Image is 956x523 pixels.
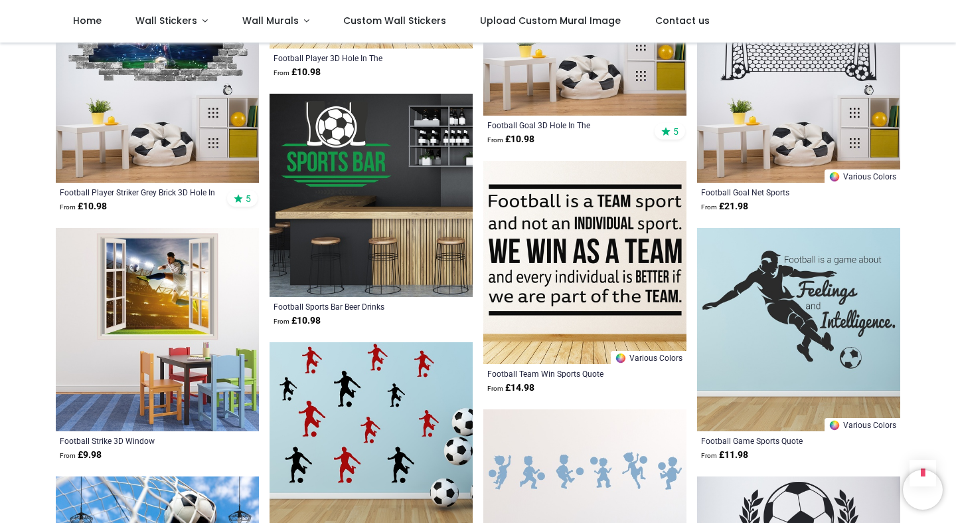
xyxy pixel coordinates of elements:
span: Custom Wall Stickers [343,14,446,27]
a: Football Game Sports Quote [701,435,857,446]
img: Football Team Win Sports Quote Wall Sticker [483,161,686,364]
span: From [274,318,289,325]
strong: £ 10.98 [60,200,107,213]
img: Football Game Sports Quote Wall Sticker [697,228,900,431]
a: Football Player Striker Grey Brick 3D Hole In The [60,187,216,197]
span: From [60,203,76,211]
strong: £ 9.98 [60,449,102,462]
img: Color Wheel [829,171,840,183]
span: From [487,136,503,144]
strong: £ 11.98 [701,449,748,462]
img: Football Sports Bar Beer Drinks Wall Sticker [270,94,473,297]
span: 5 [673,126,678,138]
span: Wall Stickers [135,14,197,27]
a: Football Player 3D Hole In The [274,52,430,63]
strong: £ 10.98 [274,66,321,79]
a: Football Goal Net Sports [701,187,857,197]
a: Football Team Win Sports Quote [487,368,643,379]
span: From [701,203,717,211]
iframe: Brevo live chat [903,470,943,510]
strong: £ 14.98 [487,381,534,395]
span: From [274,69,289,76]
span: 5 [246,193,251,205]
span: From [487,385,503,392]
strong: £ 10.98 [487,133,534,146]
a: Football Strike 3D Window [60,435,216,446]
span: Home [73,14,102,27]
a: Football Sports Bar Beer Drinks [274,301,430,312]
a: Various Colors [825,169,900,183]
a: Various Colors [825,418,900,431]
span: From [701,452,717,459]
img: Color Wheel [615,352,627,364]
strong: £ 10.98 [274,314,321,328]
span: Upload Custom Mural Image [480,14,621,27]
a: Football Goal 3D Hole In The [487,120,643,130]
strong: £ 21.98 [701,200,748,213]
span: Wall Murals [242,14,299,27]
a: Various Colors [611,351,686,364]
span: From [60,452,76,459]
img: Football Strike 3D Window Wall Sticker [56,228,259,431]
img: Color Wheel [829,419,840,431]
span: Contact us [655,14,710,27]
